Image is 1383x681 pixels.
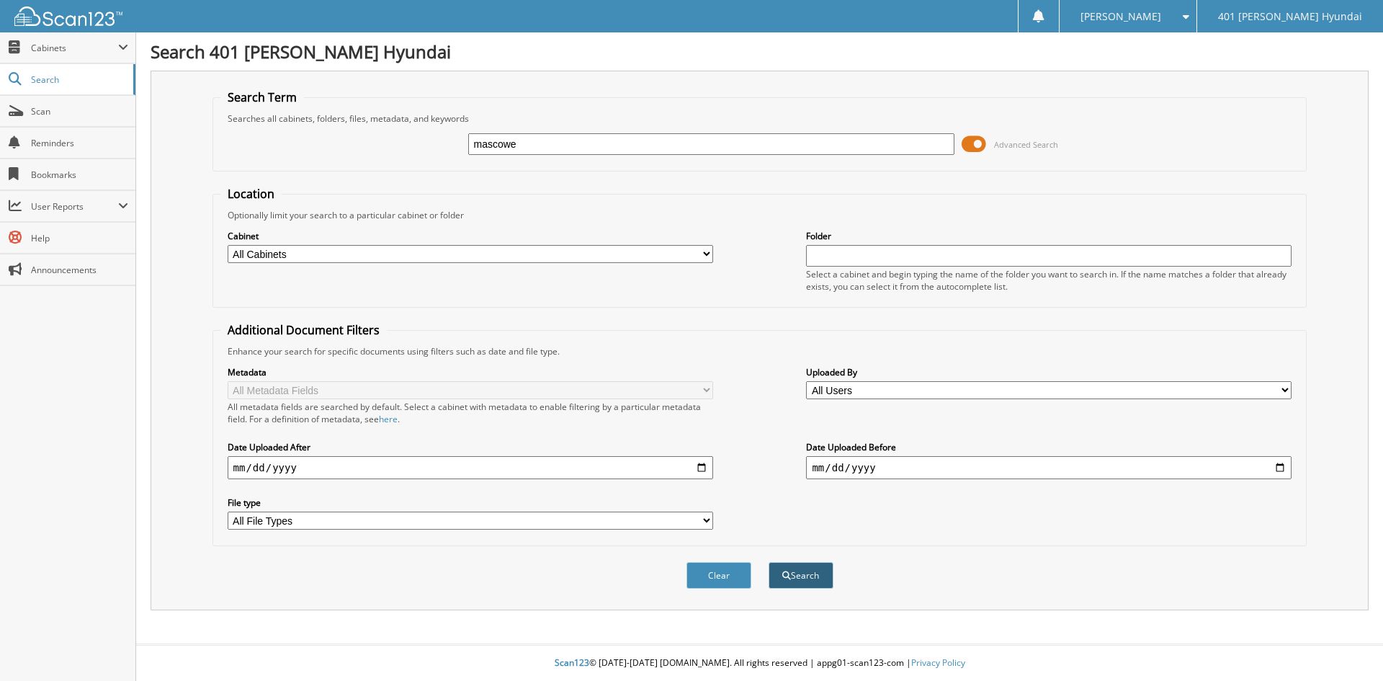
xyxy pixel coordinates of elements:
[769,562,833,589] button: Search
[31,232,128,244] span: Help
[228,441,713,453] label: Date Uploaded After
[806,268,1292,293] div: Select a cabinet and begin typing the name of the folder you want to search in. If the name match...
[228,456,713,479] input: start
[31,169,128,181] span: Bookmarks
[220,89,304,105] legend: Search Term
[31,264,128,276] span: Announcements
[228,401,713,425] div: All metadata fields are searched by default. Select a cabinet with metadata to enable filtering b...
[686,562,751,589] button: Clear
[31,105,128,117] span: Scan
[151,40,1369,63] h1: Search 401 [PERSON_NAME] Hyundai
[14,6,122,26] img: scan123-logo-white.svg
[228,230,713,242] label: Cabinet
[220,322,387,338] legend: Additional Document Filters
[806,456,1292,479] input: end
[220,112,1299,125] div: Searches all cabinets, folders, files, metadata, and keywords
[136,646,1383,681] div: © [DATE]-[DATE] [DOMAIN_NAME]. All rights reserved | appg01-scan123-com |
[806,366,1292,378] label: Uploaded By
[220,345,1299,357] div: Enhance your search for specific documents using filters such as date and file type.
[220,209,1299,221] div: Optionally limit your search to a particular cabinet or folder
[994,139,1058,150] span: Advanced Search
[1311,612,1383,681] iframe: Chat Widget
[806,441,1292,453] label: Date Uploaded Before
[220,186,282,202] legend: Location
[31,137,128,149] span: Reminders
[1218,12,1362,21] span: 401 [PERSON_NAME] Hyundai
[555,656,589,669] span: Scan123
[806,230,1292,242] label: Folder
[31,74,126,86] span: Search
[31,200,118,213] span: User Reports
[31,42,118,54] span: Cabinets
[228,366,713,378] label: Metadata
[228,497,713,509] label: File type
[379,413,398,425] a: here
[1080,12,1161,21] span: [PERSON_NAME]
[911,656,965,669] a: Privacy Policy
